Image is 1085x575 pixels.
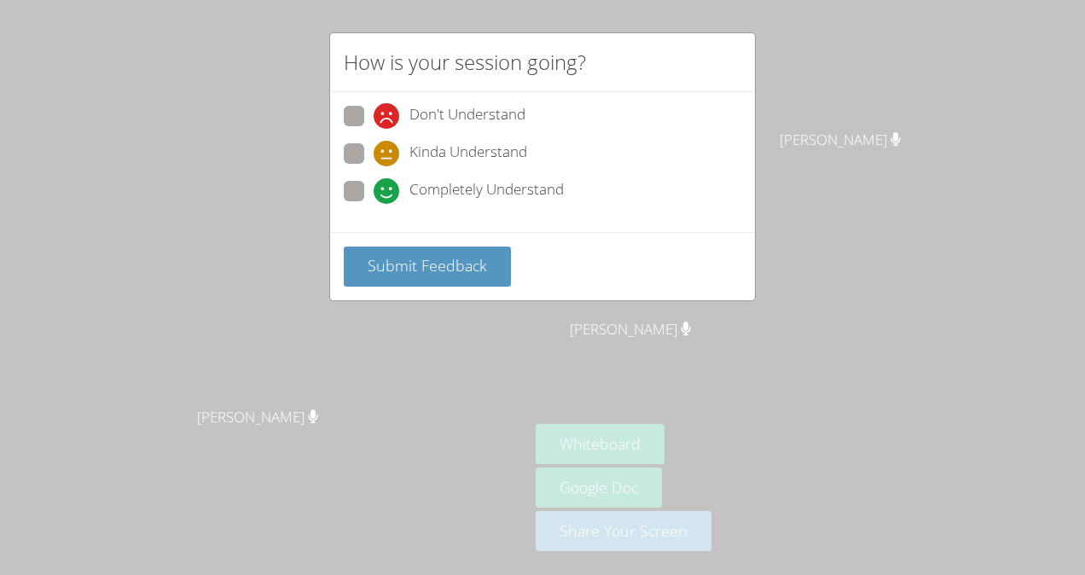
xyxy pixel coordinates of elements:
[344,247,511,287] button: Submit Feedback
[409,178,564,204] span: Completely Understand
[344,47,586,78] h2: How is your session going?
[409,141,527,166] span: Kinda Understand
[368,255,487,276] span: Submit Feedback
[409,103,525,129] span: Don't Understand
